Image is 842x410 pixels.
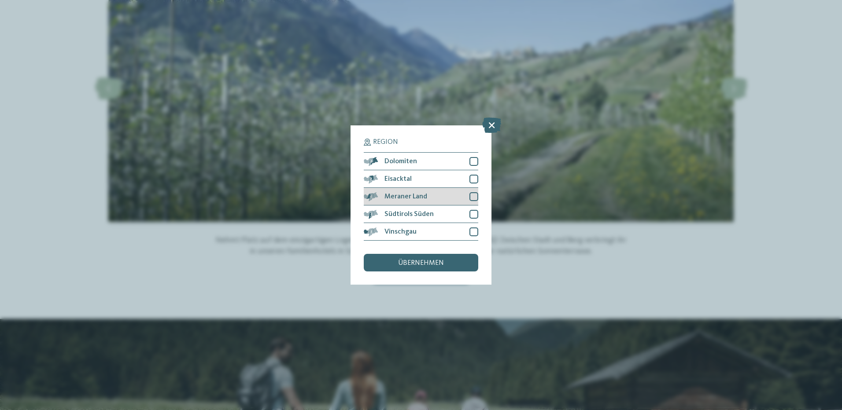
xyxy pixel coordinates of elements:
span: Vinschgau [384,228,417,235]
span: Südtirols Süden [384,211,434,218]
span: Meraner Land [384,193,427,200]
span: Eisacktal [384,176,412,183]
span: Region [373,139,398,146]
span: Dolomiten [384,158,417,165]
span: übernehmen [398,260,444,267]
